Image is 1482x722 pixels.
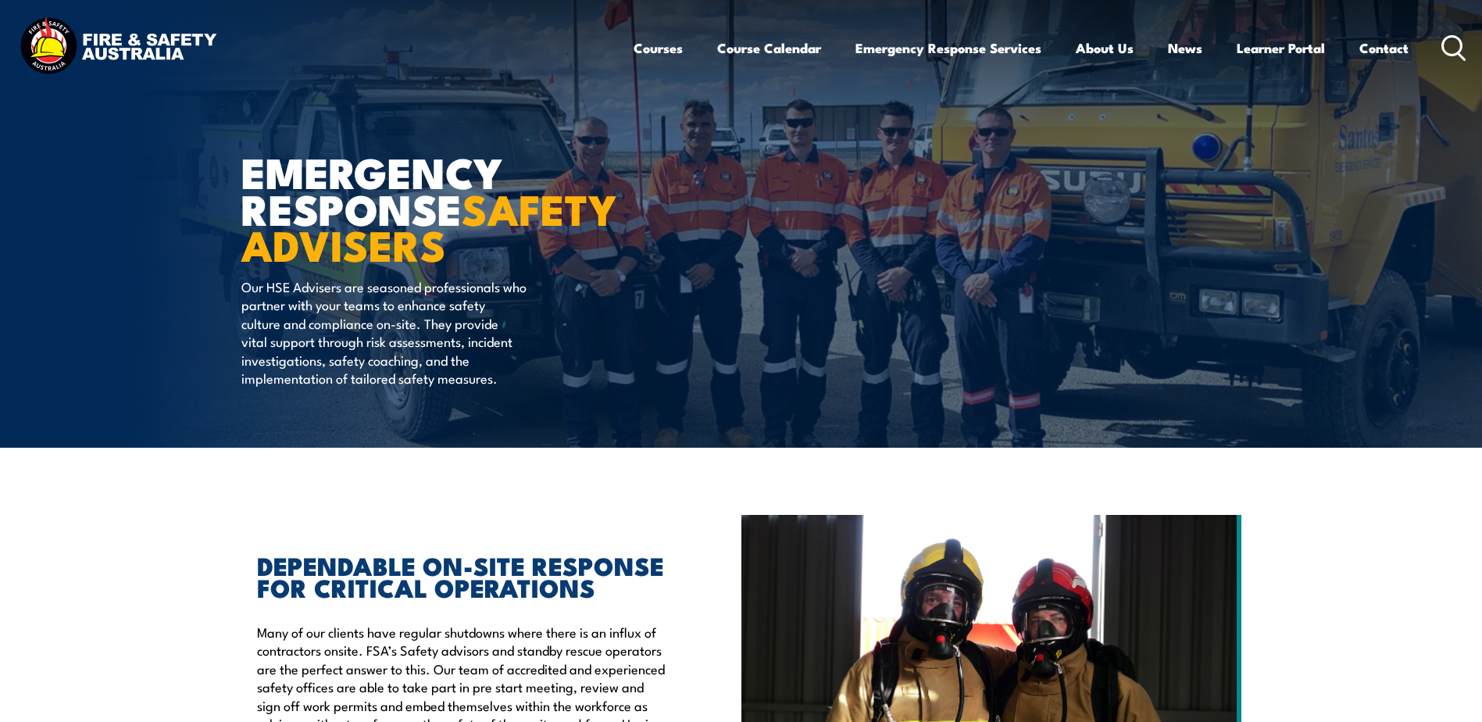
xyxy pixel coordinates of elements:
[241,175,616,277] strong: SAFETY ADVISERS
[1359,27,1409,69] a: Contact
[634,27,683,69] a: Courses
[241,153,627,263] h1: EMERGENCY RESPONSE
[1168,27,1202,69] a: News
[241,277,527,387] p: Our HSE Advisers are seasoned professionals who partner with your teams to enhance safety culture...
[1237,27,1325,69] a: Learner Portal
[717,27,821,69] a: Course Calendar
[1076,27,1134,69] a: About Us
[855,27,1041,69] a: Emergency Response Services
[257,554,670,598] h2: DEPENDABLE ON-SITE RESPONSE FOR CRITICAL OPERATIONS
